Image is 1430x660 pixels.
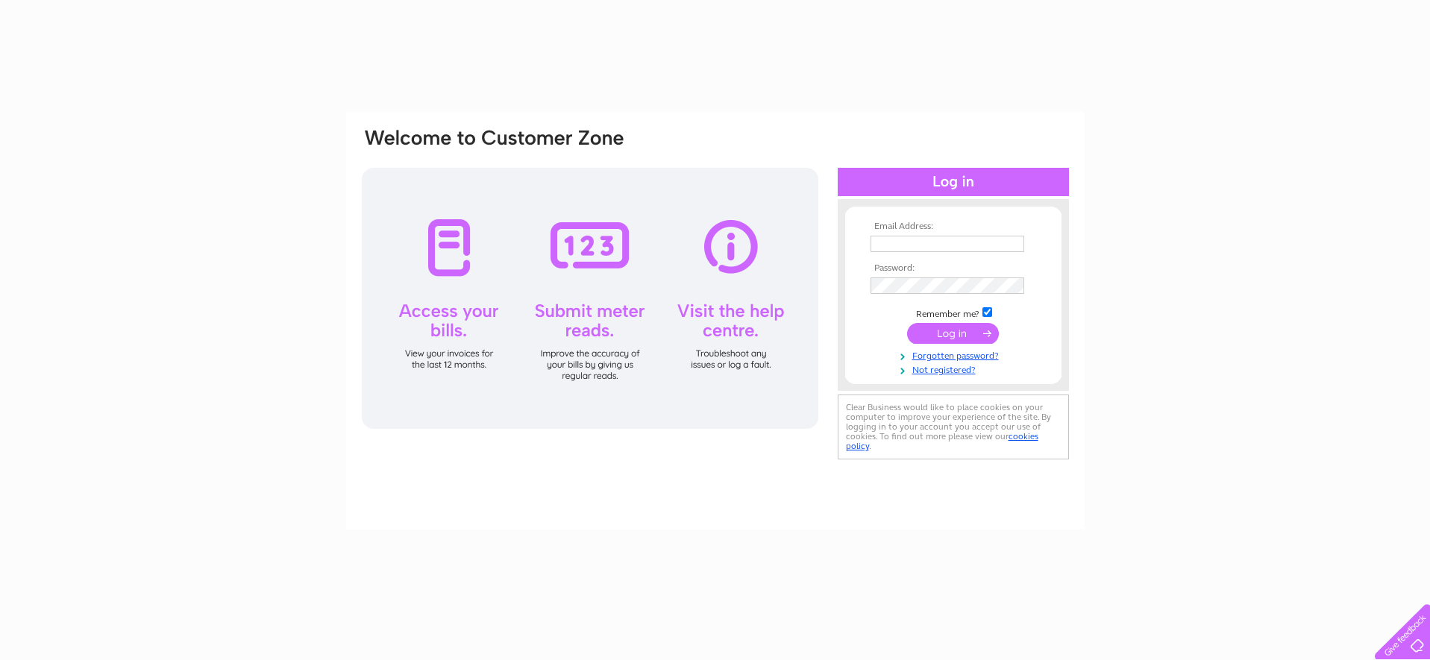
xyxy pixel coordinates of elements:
a: Not registered? [871,362,1040,376]
div: Clear Business would like to place cookies on your computer to improve your experience of the sit... [838,395,1069,459]
input: Submit [907,323,999,344]
th: Email Address: [867,221,1040,232]
td: Remember me? [867,305,1040,320]
a: cookies policy [846,431,1038,451]
a: Forgotten password? [871,348,1040,362]
th: Password: [867,263,1040,274]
